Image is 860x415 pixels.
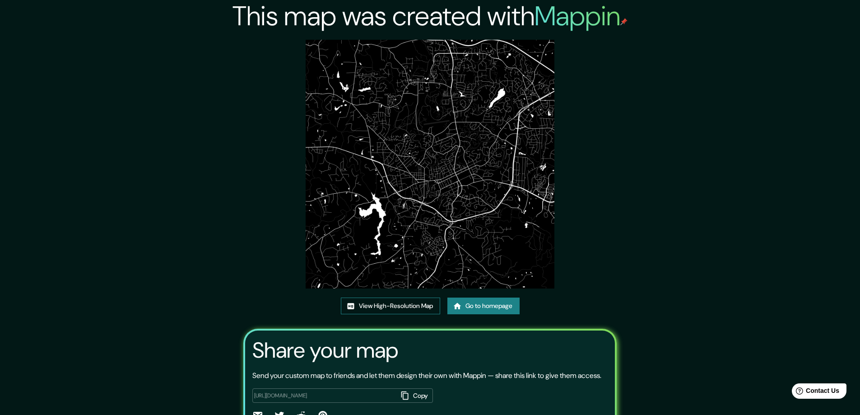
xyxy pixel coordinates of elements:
[306,40,554,289] img: created-map
[398,388,433,403] button: Copy
[620,18,628,25] img: mappin-pin
[780,380,850,405] iframe: Help widget launcher
[252,370,601,381] p: Send your custom map to friends and let them design their own with Mappin — share this link to gi...
[341,298,440,314] a: View High-Resolution Map
[252,338,398,363] h3: Share your map
[447,298,520,314] a: Go to homepage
